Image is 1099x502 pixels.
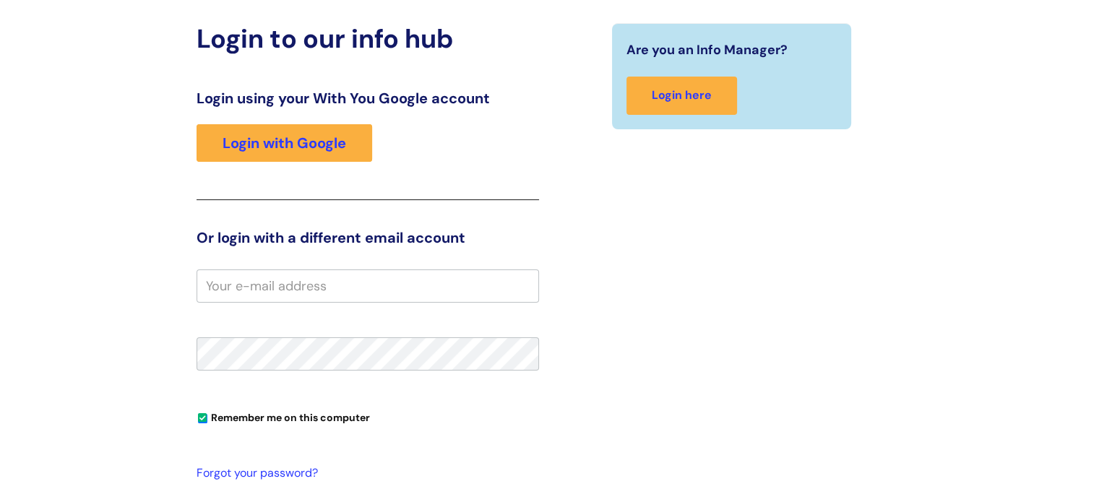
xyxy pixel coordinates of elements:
[197,405,539,428] div: You can uncheck this option if you're logging in from a shared device
[626,77,737,115] a: Login here
[197,463,532,484] a: Forgot your password?
[197,229,539,246] h3: Or login with a different email account
[197,408,370,424] label: Remember me on this computer
[197,269,539,303] input: Your e-mail address
[626,38,788,61] span: Are you an Info Manager?
[197,23,539,54] h2: Login to our info hub
[197,124,372,162] a: Login with Google
[197,90,539,107] h3: Login using your With You Google account
[198,414,207,423] input: Remember me on this computer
